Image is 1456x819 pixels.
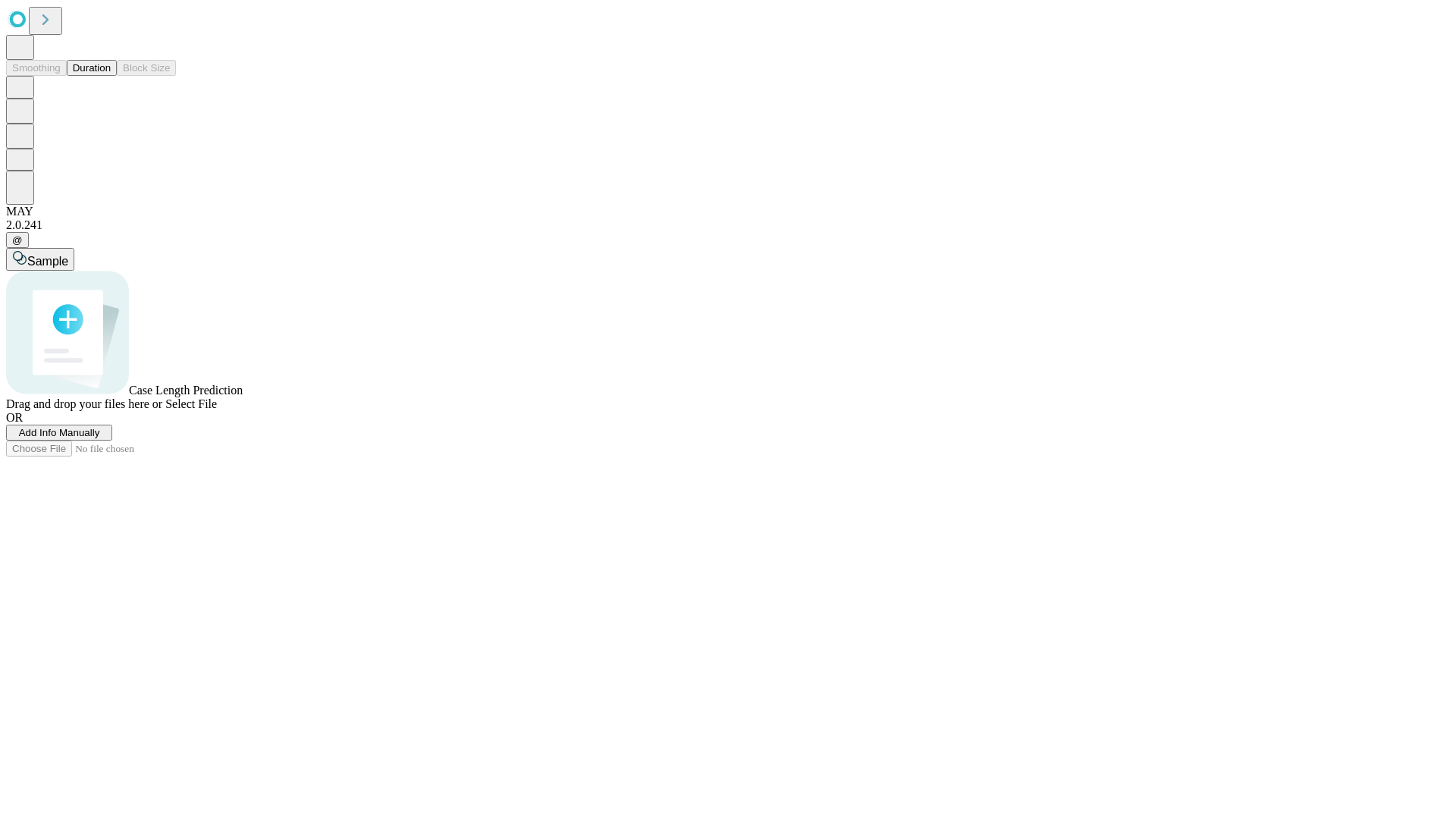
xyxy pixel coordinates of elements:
[6,205,1450,218] div: MAY
[165,397,217,410] span: Select File
[6,232,29,248] button: @
[67,60,117,76] button: Duration
[129,384,243,397] span: Case Length Prediction
[12,234,23,246] span: @
[27,255,68,268] span: Sample
[6,411,23,424] span: OR
[6,425,112,441] button: Add Info Manually
[6,60,67,76] button: Smoothing
[6,397,162,410] span: Drag and drop your files here or
[19,427,100,438] span: Add Info Manually
[6,218,1450,232] div: 2.0.241
[6,248,74,271] button: Sample
[117,60,176,76] button: Block Size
